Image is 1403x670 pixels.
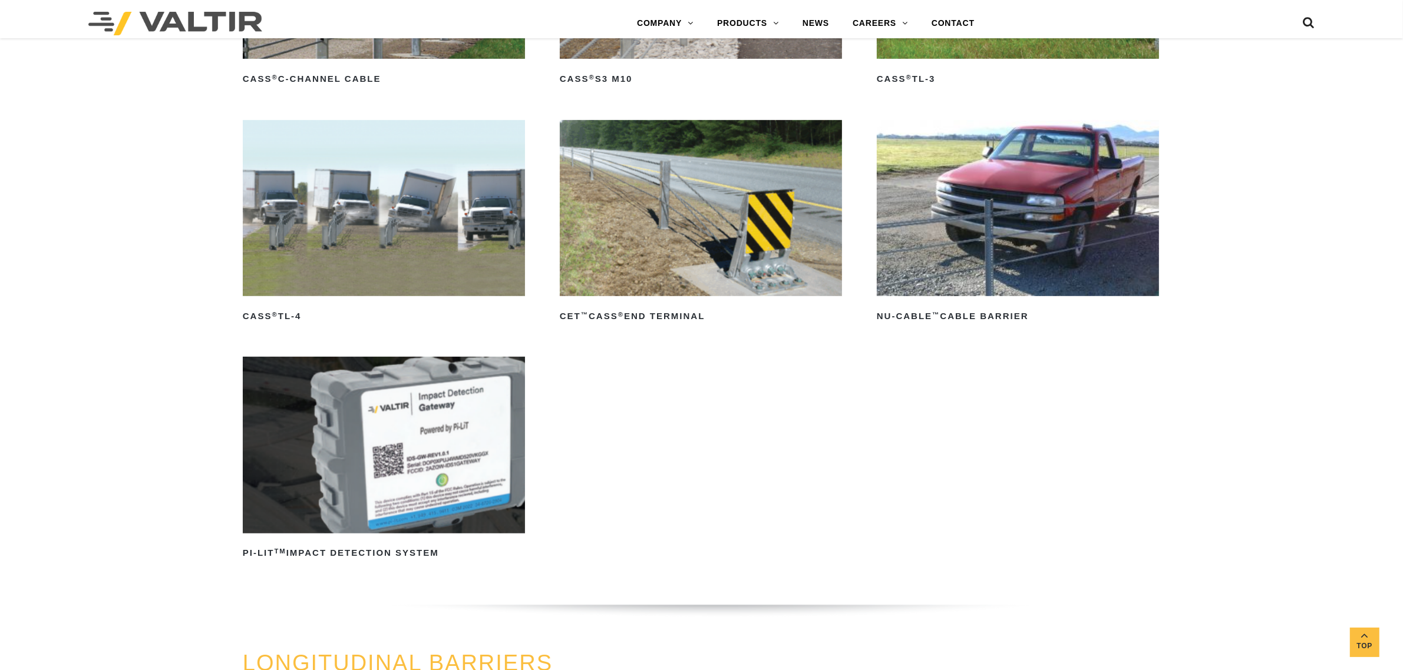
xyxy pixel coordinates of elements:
[88,12,262,35] img: Valtir
[589,74,595,81] sup: ®
[906,74,912,81] sup: ®
[841,12,920,35] a: CAREERS
[560,120,842,326] a: CET™CASS®End Terminal
[243,69,525,88] h2: CASS C-Channel Cable
[243,544,525,563] h2: PI-LIT Impact Detection System
[791,12,841,35] a: NEWS
[275,548,286,555] sup: TM
[272,311,278,318] sup: ®
[625,12,705,35] a: COMPANY
[581,311,589,318] sup: ™
[560,307,842,326] h2: CET CASS End Terminal
[1350,628,1379,657] a: Top
[560,69,842,88] h2: CASS S3 M10
[618,311,624,318] sup: ®
[705,12,791,35] a: PRODUCTS
[877,120,1159,326] a: NU-CABLE™Cable Barrier
[877,307,1159,326] h2: NU-CABLE Cable Barrier
[272,74,278,81] sup: ®
[932,311,940,318] sup: ™
[877,69,1159,88] h2: CASS TL-3
[920,12,986,35] a: CONTACT
[243,120,525,326] a: CASS®TL-4
[243,307,525,326] h2: CASS TL-4
[1350,639,1379,653] span: Top
[243,357,525,562] a: PI-LITTMImpact Detection System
